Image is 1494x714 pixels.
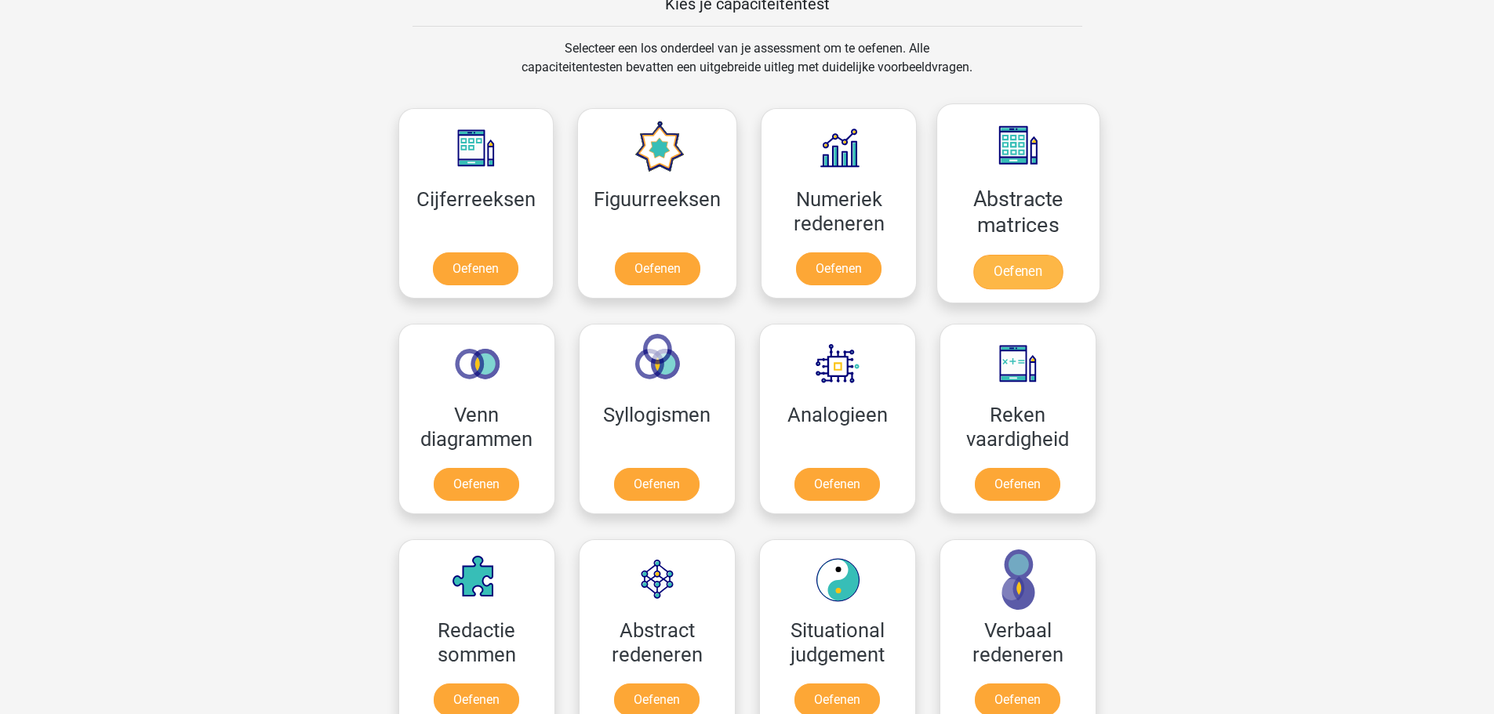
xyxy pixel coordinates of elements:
[614,468,700,501] a: Oefenen
[794,468,880,501] a: Oefenen
[507,39,987,96] div: Selecteer een los onderdeel van je assessment om te oefenen. Alle capaciteitentesten bevatten een...
[615,252,700,285] a: Oefenen
[975,468,1060,501] a: Oefenen
[796,252,881,285] a: Oefenen
[434,468,519,501] a: Oefenen
[973,255,1063,289] a: Oefenen
[433,252,518,285] a: Oefenen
